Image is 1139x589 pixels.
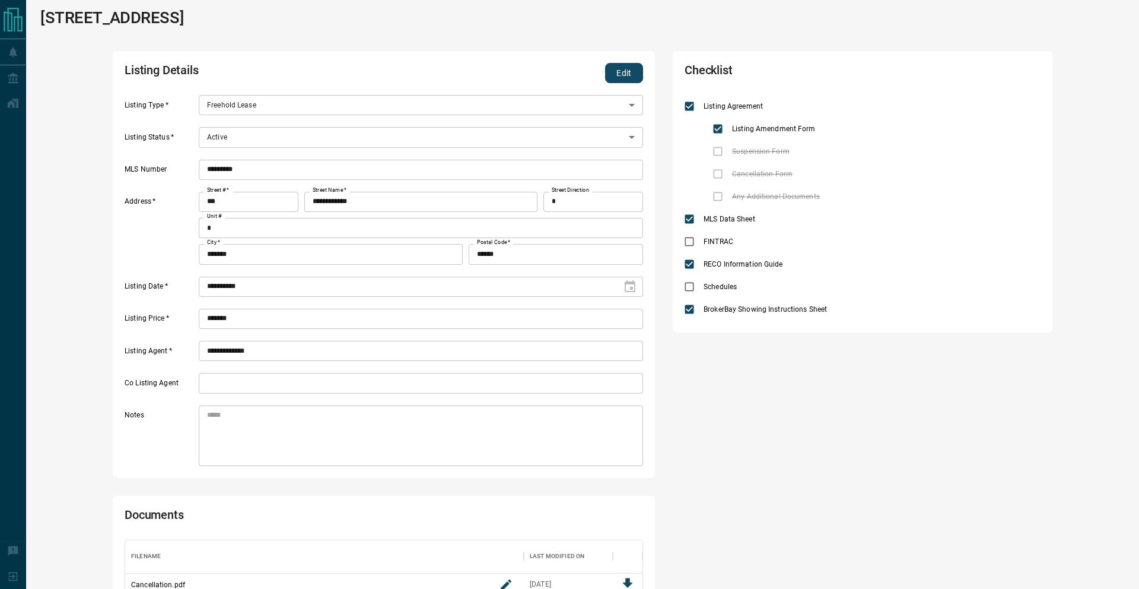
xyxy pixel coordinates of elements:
div: Active [199,127,643,147]
label: Co Listing Agent [125,378,196,394]
div: Freehold Lease [199,95,643,115]
button: Edit [605,63,643,83]
div: Last Modified On [524,540,613,573]
div: Filename [131,540,161,573]
span: MLS Data Sheet [701,214,758,224]
label: Listing Date [125,281,196,297]
label: Listing Type [125,100,196,116]
span: Schedules [701,281,740,292]
label: Street Name [313,186,346,194]
label: Street # [207,186,229,194]
span: Listing Amendment Form [729,123,818,134]
h2: Checklist [685,63,898,83]
h2: Documents [125,508,435,528]
span: Suspension Form [729,146,793,157]
label: Unit # [207,213,222,220]
span: BrokerBay Showing Instructions Sheet [701,304,830,315]
span: Cancellation Form [729,169,796,179]
label: Notes [125,410,196,466]
label: Listing Status [125,132,196,148]
div: Filename [125,540,524,573]
label: Postal Code [477,239,510,246]
label: City [207,239,220,246]
label: Listing Price [125,313,196,329]
span: Listing Agreement [701,101,766,112]
label: MLS Number [125,164,196,180]
span: RECO Information Guide [701,259,785,270]
div: Last Modified On [530,540,584,573]
span: Any Additional Documents [729,191,823,202]
label: Street Direction [552,186,589,194]
span: FINTRAC [701,236,736,247]
h1: [STREET_ADDRESS] [40,8,184,27]
label: Listing Agent [125,346,196,362]
label: Address [125,197,196,264]
h2: Listing Details [125,63,435,83]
